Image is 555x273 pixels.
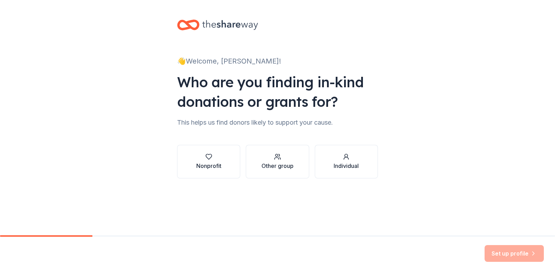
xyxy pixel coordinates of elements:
[334,162,359,170] div: Individual
[177,145,240,178] button: Nonprofit
[196,162,221,170] div: Nonprofit
[177,56,378,67] div: 👋 Welcome, [PERSON_NAME]!
[315,145,378,178] button: Individual
[177,72,378,111] div: Who are you finding in-kind donations or grants for?
[261,162,294,170] div: Other group
[246,145,309,178] button: Other group
[177,117,378,128] div: This helps us find donors likely to support your cause.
